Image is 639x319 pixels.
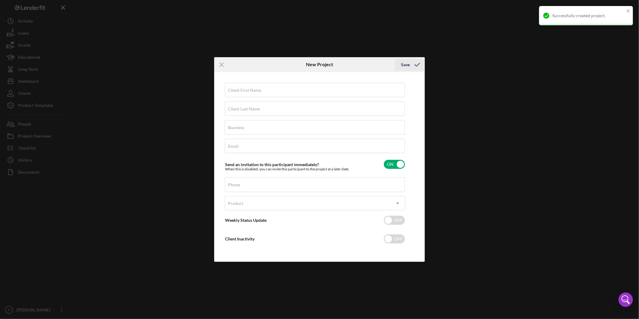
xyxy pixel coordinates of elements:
label: Client Last Name [228,107,260,111]
h6: New Project [306,62,333,67]
button: close [626,8,631,14]
label: Phone [228,182,240,187]
label: Email [228,144,239,149]
label: Client Inactivity [225,236,255,241]
label: Weekly Status Update [225,218,267,223]
label: Business [228,125,244,130]
button: Save [395,59,425,71]
div: Product [228,201,243,206]
div: Successfully created project. [552,13,625,18]
label: Client First Name [228,88,261,93]
div: Open Intercom Messenger [619,293,633,307]
div: Save [401,59,410,71]
div: When this is disabled, you can invite this participant to the project at a later date. [225,167,349,171]
label: Send an invitation to this participant immediately? [225,162,319,167]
